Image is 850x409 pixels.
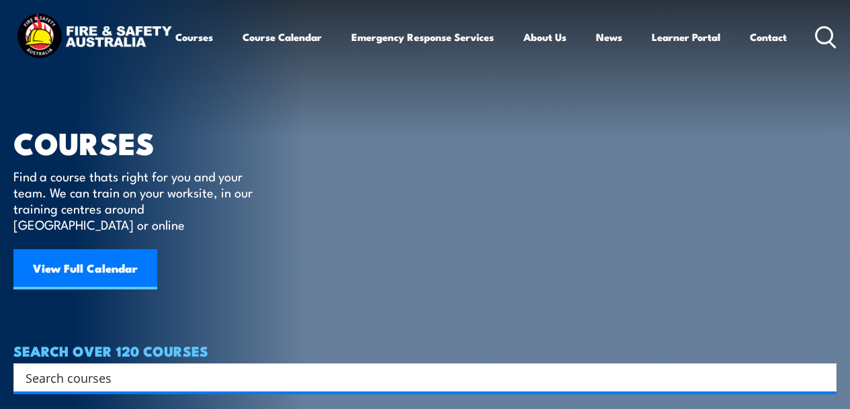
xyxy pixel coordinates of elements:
form: Search form [28,368,810,387]
h4: SEARCH OVER 120 COURSES [13,343,837,358]
input: Search input [26,367,807,388]
h1: COURSES [13,129,272,155]
a: View Full Calendar [13,249,157,289]
a: News [596,21,622,53]
a: Learner Portal [652,21,720,53]
a: Course Calendar [243,21,322,53]
a: Courses [175,21,213,53]
a: Contact [750,21,787,53]
p: Find a course thats right for you and your team. We can train on your worksite, in our training c... [13,168,259,232]
button: Search magnifier button [813,368,832,387]
a: About Us [523,21,566,53]
a: Emergency Response Services [351,21,494,53]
